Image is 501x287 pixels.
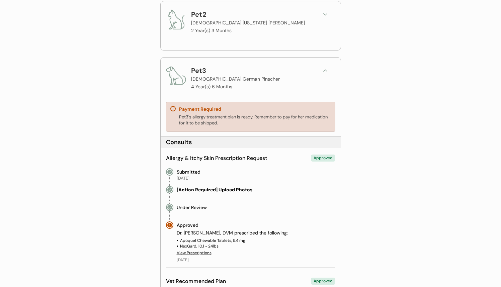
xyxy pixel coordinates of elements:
[179,114,331,126] div: Pet3's allergy treatment plan is ready. Remember to pay for her medication for it to be shipped.
[177,257,189,263] div: [DATE]
[177,221,198,229] div: Approved
[191,66,216,76] div: Pet3
[177,168,200,176] div: Submitted
[191,28,232,33] p: 2 Year(s) 3 Months
[311,155,335,162] div: Approved
[166,138,192,147] div: Consults
[177,204,207,211] div: Under Review
[177,250,212,256] div: View Prescriptions
[166,155,267,162] div: Allergy & Itchy Skin Prescription Request
[191,84,232,89] p: 4 Year(s) 6 Months
[191,19,305,26] div: [DEMOGRAPHIC_DATA] [US_STATE] [PERSON_NAME]
[179,106,221,113] div: Payment Required
[177,175,189,181] div: [DATE]
[191,9,216,19] div: Pet2
[166,9,186,29] img: cat.png
[166,66,186,86] img: dog.png
[177,230,335,236] div: Dr. [PERSON_NAME], DVM prescribed the following:
[166,278,226,285] div: Vet Recommended Plan
[180,244,219,249] div: NexGard, 10.1 - 24lbs
[191,76,280,83] div: [DEMOGRAPHIC_DATA] German Pinscher
[311,278,335,285] div: Approved
[180,238,245,244] div: Apoquel Chewable Tablets, 5.4 mg
[177,186,252,193] div: [Action Required] Upload Photos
